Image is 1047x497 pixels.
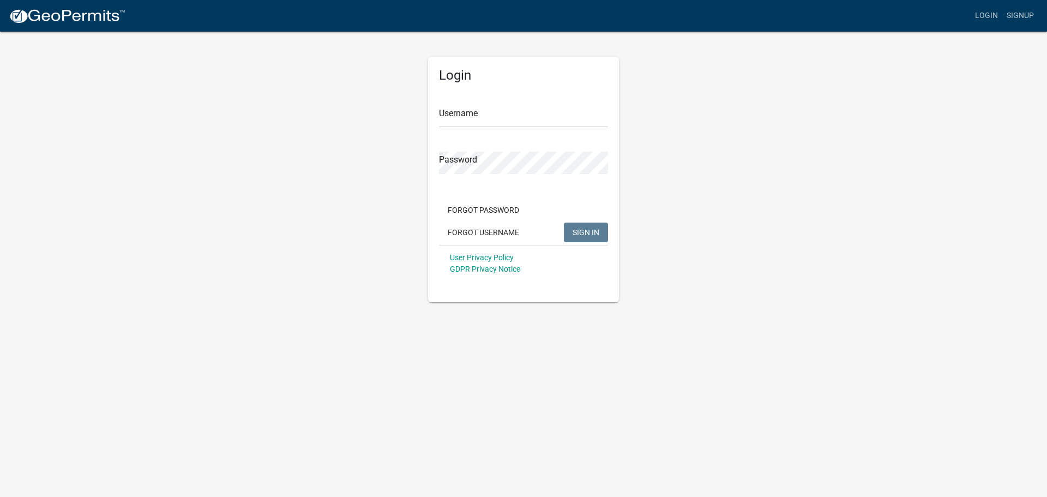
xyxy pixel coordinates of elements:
button: Forgot Password [439,200,528,220]
span: SIGN IN [573,227,599,236]
button: SIGN IN [564,223,608,242]
a: User Privacy Policy [450,253,514,262]
h5: Login [439,68,608,83]
a: Signup [1002,5,1038,26]
a: GDPR Privacy Notice [450,265,520,273]
button: Forgot Username [439,223,528,242]
a: Login [971,5,1002,26]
